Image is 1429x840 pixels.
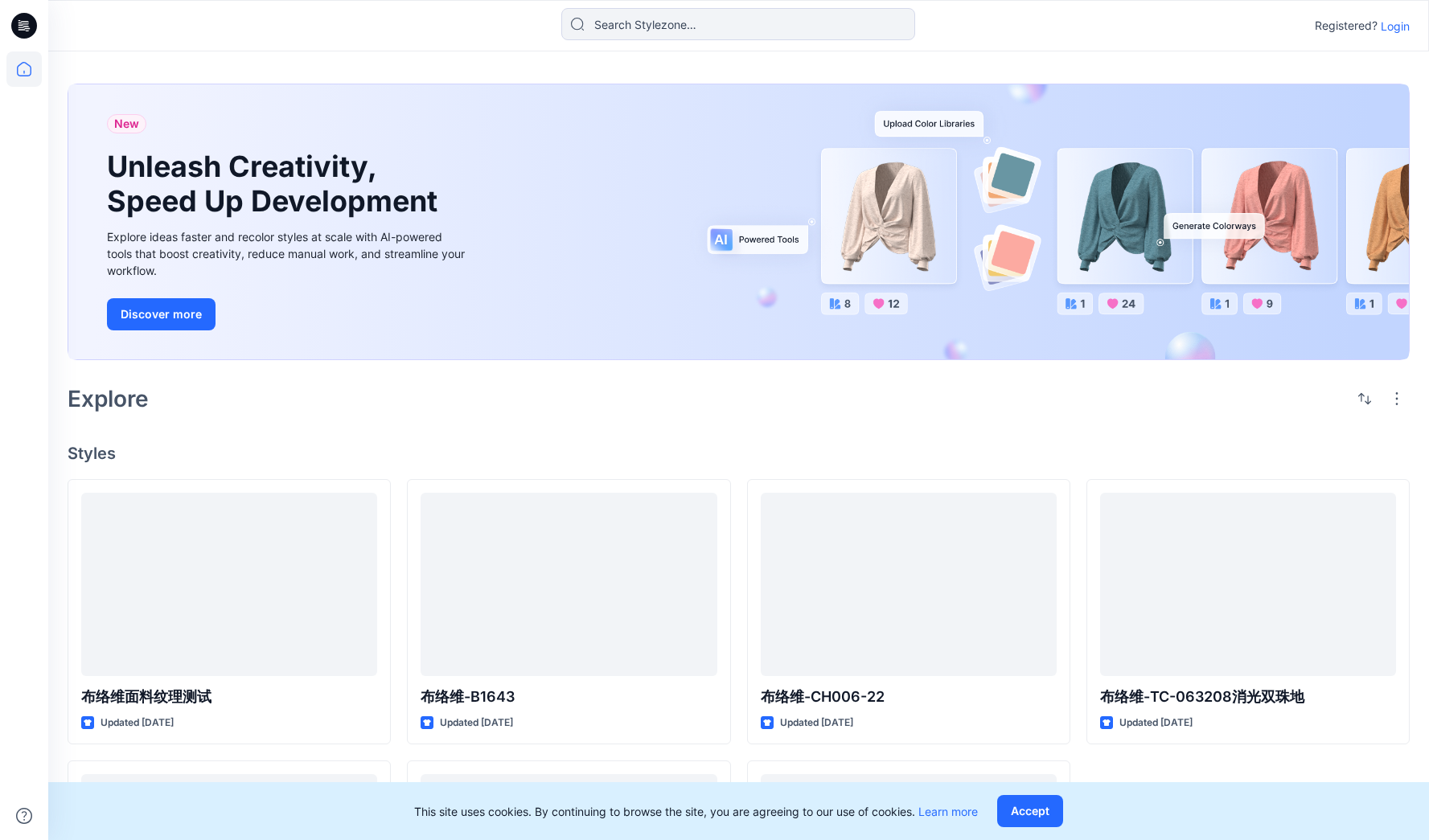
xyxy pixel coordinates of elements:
[1100,686,1396,708] p: 布络维-TC-063208消光双珠地
[761,686,1057,708] p: 布络维-CH006-22
[114,114,139,133] span: New
[1381,18,1410,35] p: Login
[107,298,216,330] button: Discover more
[997,795,1063,827] button: Accept
[68,386,149,412] h2: Explore
[414,803,978,820] p: This site uses cookies. By continuing to browse the site, you are agreeing to our use of cookies.
[81,686,377,708] p: 布络维面料纹理测试
[101,715,174,731] p: Updated [DATE]
[440,715,513,731] p: Updated [DATE]
[107,150,445,219] h1: Unleash Creativity, Speed Up Development
[421,686,717,708] p: 布络维-B1643
[780,715,853,731] p: Updated [DATE]
[1315,16,1378,35] p: Registered?
[107,298,469,330] a: Discover more
[1119,715,1193,731] p: Updated [DATE]
[561,8,915,40] input: Search Stylezone…
[107,228,469,279] div: Explore ideas faster and recolor styles at scale with AI-powered tools that boost creativity, red...
[68,444,1410,463] h4: Styles
[918,805,978,818] a: Learn more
